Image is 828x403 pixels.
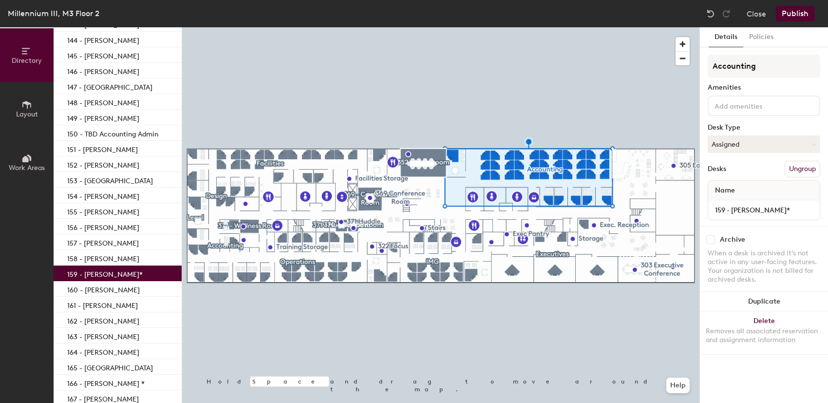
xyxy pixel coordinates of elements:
[67,268,143,279] p: 159 - [PERSON_NAME]*
[785,161,820,177] button: Ungroup
[67,112,139,123] p: 149 - [PERSON_NAME]
[67,127,158,138] p: 150 - TBD Accounting Admin
[708,124,820,132] div: Desk Type
[67,49,139,60] p: 145 - [PERSON_NAME]
[67,299,138,310] p: 161 - [PERSON_NAME]
[67,283,140,294] p: 160 - [PERSON_NAME]
[9,164,45,172] span: Work Areas
[706,9,715,19] img: Undo
[706,327,822,345] div: Removes all associated reservation and assignment information
[708,249,820,284] div: When a desk is archived it's not active in any user-facing features. Your organization is not bil...
[16,110,38,118] span: Layout
[67,205,139,216] p: 155 - [PERSON_NAME]
[713,99,800,111] input: Add amenities
[67,65,139,76] p: 146 - [PERSON_NAME]
[67,80,152,92] p: 147 - [GEOGRAPHIC_DATA]
[743,27,779,47] button: Policies
[67,236,139,248] p: 157 - [PERSON_NAME]
[67,96,139,107] p: 148 - [PERSON_NAME]
[67,143,138,154] p: 151 - [PERSON_NAME]
[708,165,726,173] div: Desks
[710,203,818,217] input: Unnamed desk
[67,190,139,201] p: 154 - [PERSON_NAME]
[776,6,814,21] button: Publish
[67,361,153,372] p: 165 - [GEOGRAPHIC_DATA]
[67,345,139,357] p: 164 - [PERSON_NAME]
[67,314,139,326] p: 162 - [PERSON_NAME]
[67,158,139,170] p: 152 - [PERSON_NAME]
[710,182,740,199] span: Name
[700,311,828,354] button: DeleteRemoves all associated reservation and assignment information
[708,84,820,92] div: Amenities
[720,236,745,244] div: Archive
[747,6,766,21] button: Close
[12,57,42,65] span: Directory
[721,9,731,19] img: Redo
[709,27,743,47] button: Details
[67,377,145,388] p: 166 - [PERSON_NAME] *
[67,330,139,341] p: 163 - [PERSON_NAME]
[67,34,139,45] p: 144 - [PERSON_NAME]
[8,7,99,19] div: Millennium III, M3 Floor 2
[67,174,153,185] p: 153 - [GEOGRAPHIC_DATA]
[67,252,139,263] p: 158 - [PERSON_NAME]
[708,135,820,153] button: Assigned
[67,221,139,232] p: 156 - [PERSON_NAME]
[666,378,690,393] button: Help
[700,292,828,311] button: Duplicate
